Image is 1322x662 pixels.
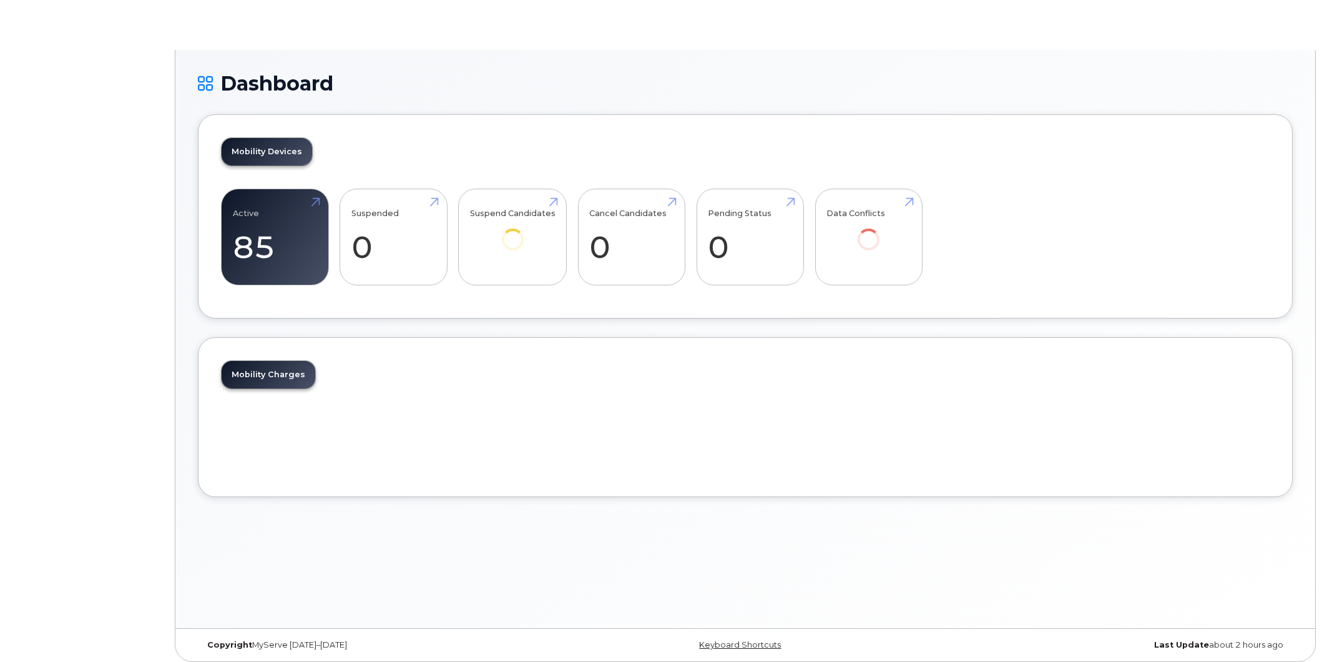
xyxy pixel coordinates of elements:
[222,361,315,388] a: Mobility Charges
[470,196,556,268] a: Suspend Candidates
[222,138,312,165] a: Mobility Devices
[198,640,563,650] div: MyServe [DATE]–[DATE]
[1154,640,1209,650] strong: Last Update
[198,72,1293,94] h1: Dashboard
[207,640,252,650] strong: Copyright
[351,196,436,279] a: Suspended 0
[233,196,317,279] a: Active 85
[699,640,781,650] a: Keyboard Shortcuts
[589,196,673,279] a: Cancel Candidates 0
[826,196,911,268] a: Data Conflicts
[928,640,1293,650] div: about 2 hours ago
[708,196,792,279] a: Pending Status 0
